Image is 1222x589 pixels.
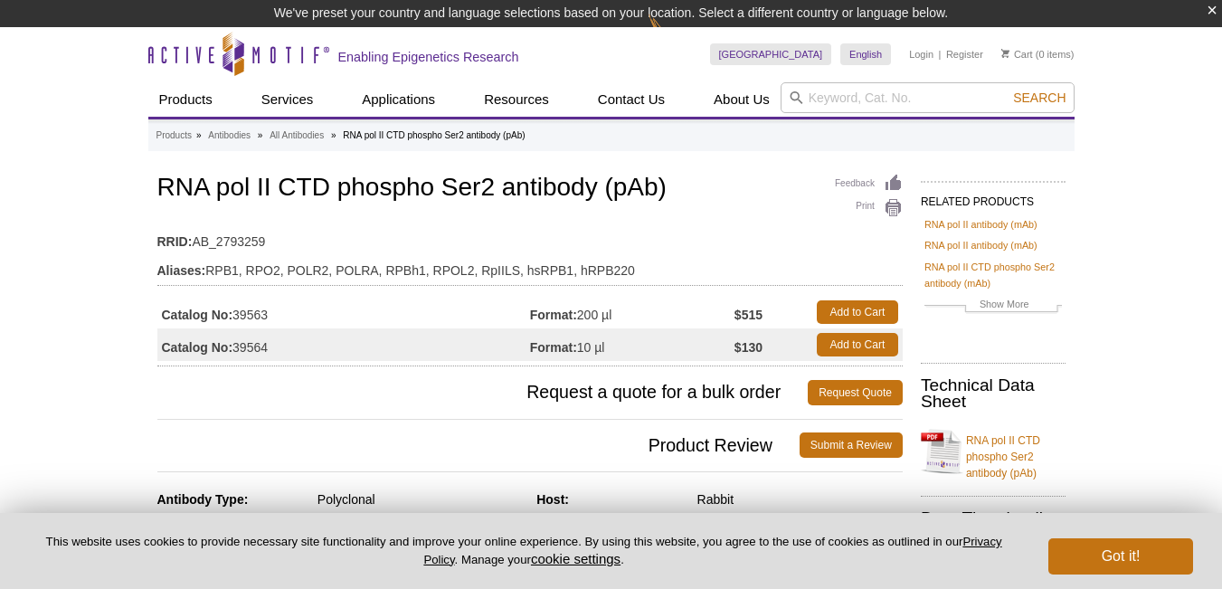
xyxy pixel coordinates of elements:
li: RNA pol II CTD phospho Ser2 antibody (pAb) [343,130,525,140]
td: 200 µl [530,296,734,328]
h2: Enabling Epigenetics Research [338,49,519,65]
h1: RNA pol II CTD phospho Ser2 antibody (pAb) [157,174,903,204]
a: Privacy Policy [423,535,1001,565]
a: [GEOGRAPHIC_DATA] [710,43,832,65]
a: Feedback [835,174,903,194]
strong: $515 [734,307,763,323]
a: Products [148,82,223,117]
strong: Host: [536,492,569,507]
a: Antibodies [208,128,251,144]
a: Request Quote [808,380,903,405]
span: Search [1013,90,1066,105]
a: Add to Cart [817,333,898,356]
button: Got it! [1048,538,1193,575]
a: Login [909,48,933,61]
a: Print [835,198,903,218]
a: Add to Cart [817,300,898,324]
td: RPB1, RPO2, POLR2, POLRA, RPBh1, RPOL2, RpIILS, hsRPB1, hRPB220 [157,252,903,280]
a: Contact Us [587,82,676,117]
a: Products [156,128,192,144]
strong: Format: [530,307,577,323]
a: RNA pol II antibody (mAb) [924,237,1037,253]
a: Show More [924,296,1062,317]
input: Keyword, Cat. No. [781,82,1075,113]
a: Resources [473,82,560,117]
h2: Technical Data Sheet [921,377,1066,410]
li: | [939,43,942,65]
span: Product Review [157,432,800,458]
strong: Antibody Type: [157,492,249,507]
button: Search [1008,90,1071,106]
h2: RELATED PRODUCTS [921,181,1066,214]
h2: Data Thumbnails [921,510,1066,527]
strong: Catalog No: [162,339,233,356]
a: Cart [1001,48,1033,61]
li: » [258,130,263,140]
a: English [840,43,891,65]
strong: $130 [734,339,763,356]
strong: Format: [530,339,577,356]
li: (0 items) [1001,43,1075,65]
span: Request a quote for a bulk order [157,380,809,405]
a: Applications [351,82,446,117]
p: This website uses cookies to provide necessary site functionality and improve your online experie... [29,534,1018,568]
a: Register [946,48,983,61]
a: Services [251,82,325,117]
td: 39564 [157,328,530,361]
strong: Catalog No: [162,307,233,323]
td: 10 µl [530,328,734,361]
a: RNA pol II antibody (mAb) [924,216,1037,233]
td: 39563 [157,296,530,328]
a: RNA pol II CTD phospho Ser2 antibody (mAb) [924,259,1062,291]
a: RNA pol II CTD phospho Ser2 antibody (pAb) [921,422,1066,481]
div: Polyclonal [317,491,523,508]
img: Change Here [649,14,696,56]
a: Submit a Review [800,432,903,458]
td: AB_2793259 [157,223,903,252]
li: » [331,130,336,140]
strong: Aliases: [157,262,206,279]
a: All Antibodies [270,128,324,144]
div: Rabbit [697,491,903,508]
a: About Us [703,82,781,117]
li: » [196,130,202,140]
button: cookie settings [531,551,620,566]
strong: RRID: [157,233,193,250]
img: Your Cart [1001,49,1009,58]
